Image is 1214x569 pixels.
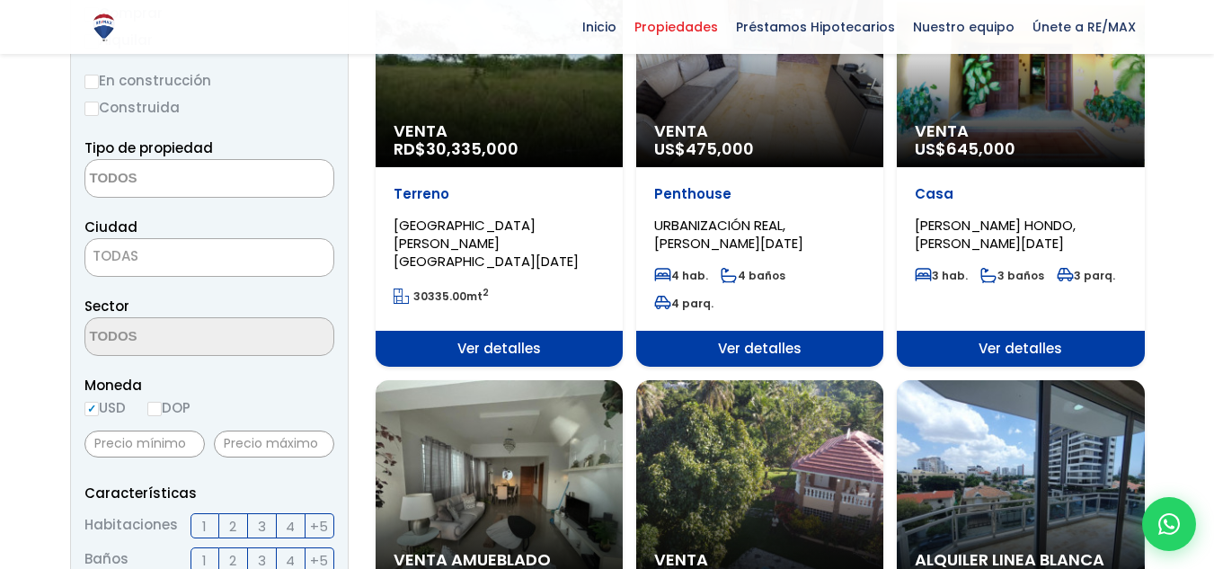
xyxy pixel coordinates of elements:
[915,551,1126,569] span: Alquiler Linea Blanca
[686,138,754,160] span: 475,000
[147,396,191,419] label: DOP
[573,13,625,40] span: Inicio
[1023,13,1145,40] span: Únete a RE/MAX
[84,218,137,236] span: Ciudad
[915,138,1015,160] span: US$
[727,13,904,40] span: Préstamos Hipotecarios
[85,244,333,269] span: TODAS
[214,431,334,458] input: Precio máximo
[654,122,865,140] span: Venta
[654,296,713,311] span: 4 parq.
[93,246,138,265] span: TODAS
[84,238,334,277] span: TODAS
[394,551,605,569] span: Venta Amueblado
[721,268,785,283] span: 4 baños
[229,515,236,538] span: 2
[84,138,213,157] span: Tipo de propiedad
[147,402,162,416] input: DOP
[654,268,708,283] span: 4 hab.
[394,216,579,271] span: [GEOGRAPHIC_DATA][PERSON_NAME][GEOGRAPHIC_DATA][DATE]
[413,289,466,304] span: 30335.00
[915,185,1126,203] p: Casa
[915,122,1126,140] span: Venta
[625,13,727,40] span: Propiedades
[915,268,968,283] span: 3 hab.
[84,297,129,316] span: Sector
[394,122,605,140] span: Venta
[946,138,1015,160] span: 645,000
[84,69,334,92] label: En construcción
[88,12,120,43] img: Logo de REMAX
[376,331,623,367] span: Ver detalles
[84,374,334,396] span: Moneda
[84,482,334,504] p: Características
[84,396,126,419] label: USD
[394,138,518,160] span: RD$
[85,160,260,199] textarea: Search
[394,185,605,203] p: Terreno
[84,513,178,538] span: Habitaciones
[654,216,803,253] span: URBANIZACIÓN REAL, [PERSON_NAME][DATE]
[654,551,865,569] span: Venta
[84,102,99,116] input: Construida
[654,138,754,160] span: US$
[980,268,1044,283] span: 3 baños
[915,216,1076,253] span: [PERSON_NAME] HONDO, [PERSON_NAME][DATE]
[897,331,1144,367] span: Ver detalles
[483,286,489,299] sup: 2
[84,402,99,416] input: USD
[654,185,865,203] p: Penthouse
[636,331,883,367] span: Ver detalles
[258,515,266,538] span: 3
[84,96,334,119] label: Construida
[286,515,295,538] span: 4
[904,13,1023,40] span: Nuestro equipo
[394,289,489,304] span: mt
[202,515,207,538] span: 1
[310,515,328,538] span: +5
[426,138,518,160] span: 30,335,000
[85,318,260,357] textarea: Search
[84,431,205,458] input: Precio mínimo
[84,75,99,89] input: En construcción
[1057,268,1115,283] span: 3 parq.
